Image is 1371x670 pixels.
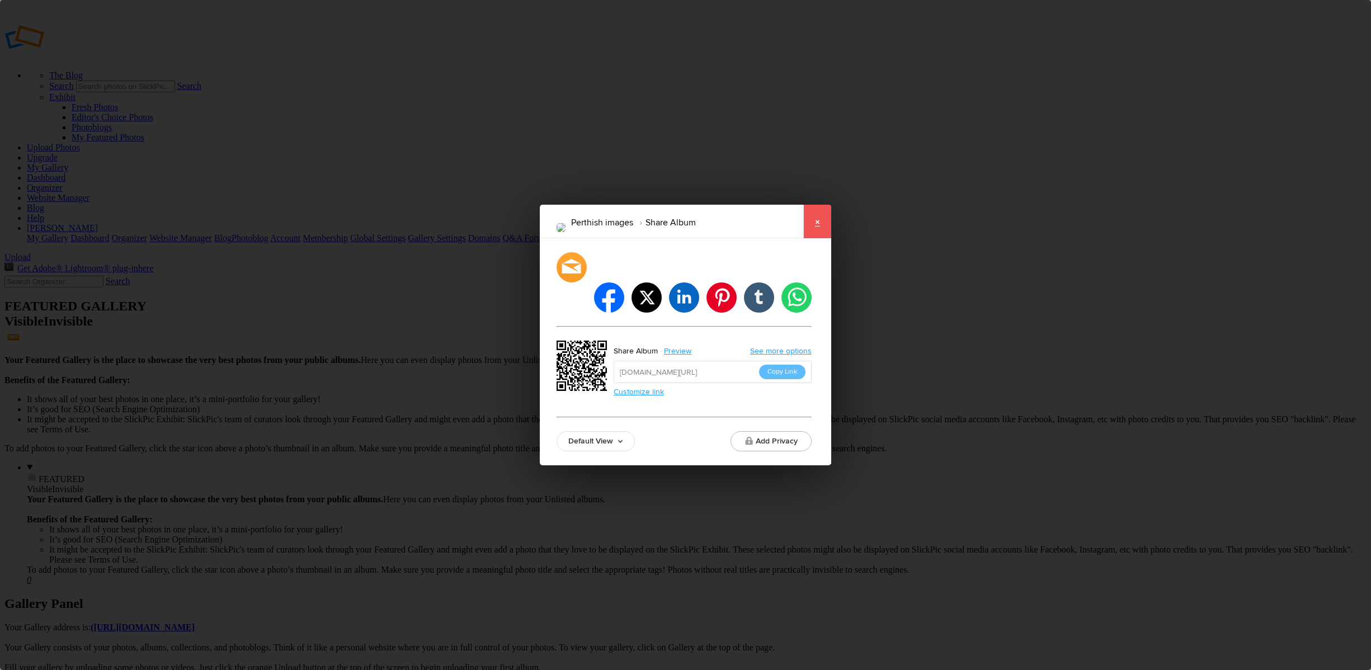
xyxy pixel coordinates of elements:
li: pinterest [706,282,737,313]
a: Customize link [614,387,664,397]
li: whatsapp [781,282,812,313]
li: tumblr [744,282,774,313]
li: twitter [632,282,662,313]
a: See more options [750,346,812,356]
li: facebook [594,282,624,313]
a: × [803,205,831,238]
li: linkedin [669,282,699,313]
button: Copy Link [759,365,805,379]
a: Preview [658,344,700,358]
a: Default View [557,431,635,451]
button: Add Privacy [731,431,812,451]
div: https://slickpic.us/18645971ZTI2 [557,341,610,394]
li: Perthish images [571,213,633,232]
li: Share Album [633,213,696,232]
div: Share Album [614,344,658,358]
img: Smeaton_Bridge_125_year_colours.png [557,223,566,232]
